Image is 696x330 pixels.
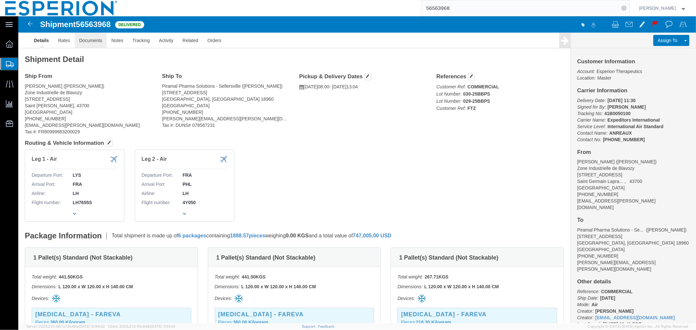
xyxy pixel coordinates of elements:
[421,0,620,16] input: Search for shipment number, reference number
[151,324,175,328] span: [DATE] 11:51:43
[639,4,687,12] button: [PERSON_NAME]
[639,5,676,12] span: Alexandra Breaux
[318,324,334,328] a: Feedback
[79,324,105,328] span: [DATE] 10:54:32
[18,16,696,323] iframe: FS Legacy Container
[588,324,688,329] span: Copyright © [DATE]-[DATE] Agistix Inc., All Rights Reserved
[108,324,175,328] span: Client: 2025.21.0-f0c8481
[302,324,318,328] a: Support
[26,324,105,328] span: Server: 2025.21.0-667a72bf6fa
